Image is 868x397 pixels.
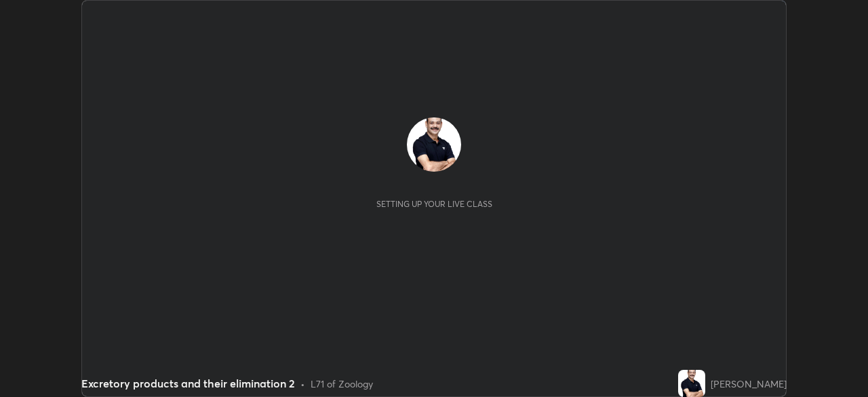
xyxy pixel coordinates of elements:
div: L71 of Zoology [311,377,373,391]
div: • [300,377,305,391]
img: 7362d183bfba452e82b80e211b7273cc.jpg [678,370,705,397]
img: 7362d183bfba452e82b80e211b7273cc.jpg [407,117,461,172]
div: Excretory products and their elimination 2 [81,375,295,392]
div: Setting up your live class [376,199,492,209]
div: [PERSON_NAME] [711,377,787,391]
